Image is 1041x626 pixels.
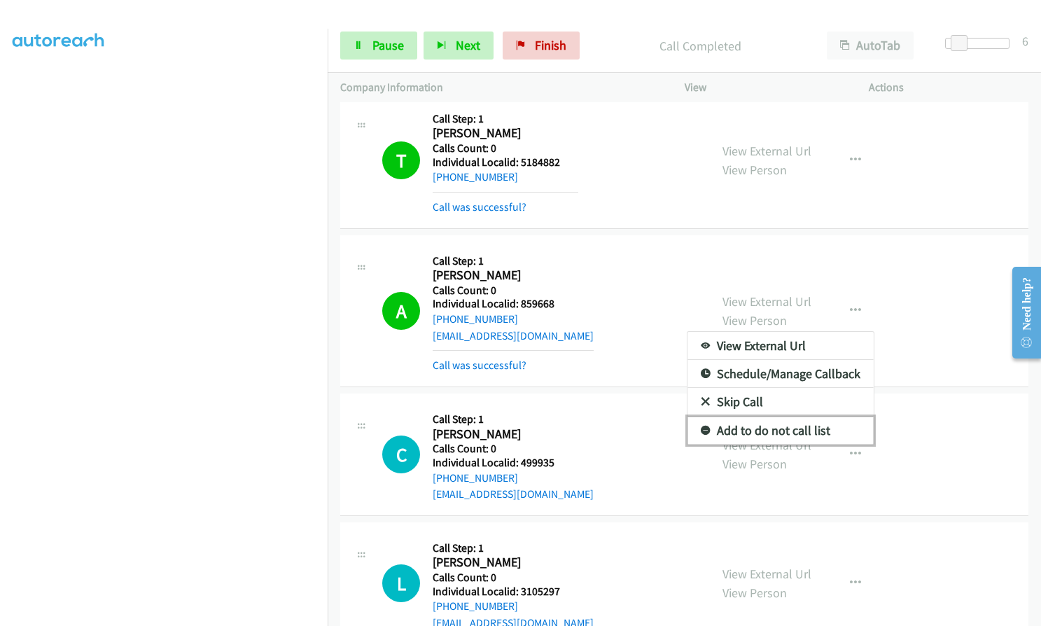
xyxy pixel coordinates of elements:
[382,564,420,602] div: The call is yet to be attempted
[382,436,420,473] div: The call is yet to be attempted
[382,564,420,602] h1: L
[1000,257,1041,368] iframe: Resource Center
[687,388,874,416] a: Skip Call
[687,360,874,388] a: Schedule/Manage Callback
[687,332,874,360] a: View External Url
[382,436,420,473] h1: C
[687,417,874,445] a: Add to do not call list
